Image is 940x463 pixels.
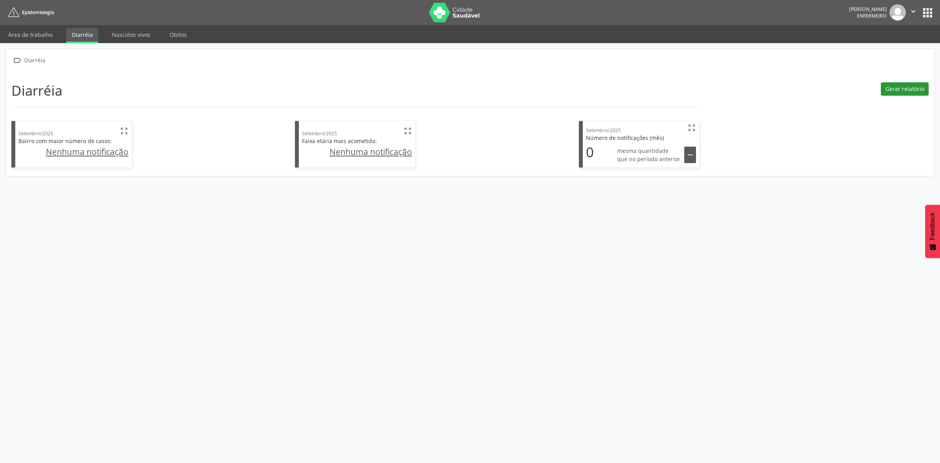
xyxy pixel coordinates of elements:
button: Feedback - Mostrar pesquisa [925,205,940,258]
div: Setembro/2025  Bairro com maior número de casos: Nenhuma notificação [11,121,132,168]
div: Diarréia [23,54,47,66]
span: mesma quantidade [617,147,680,155]
h1: Diarréia [11,82,62,99]
div: [PERSON_NAME] [849,6,887,13]
a: Diarréia [66,28,98,43]
a:  Diarréia [11,54,47,66]
u: Nenhuma notificação [329,146,412,157]
span: Enfermeiro [857,13,887,19]
i:  [687,123,696,132]
u: Nenhuma notificação [46,146,128,157]
span: Setembro/2025 [586,127,621,134]
button: Gerar relatório [881,82,929,96]
a: Epidemiologia [5,6,54,19]
h1: 0 [586,144,594,160]
span: Setembro/2025 [302,130,337,137]
span: Setembro/2025 [18,130,53,137]
span: Bairro com maior número de casos: [18,137,112,145]
span: Faixa etária mais acometida: [302,137,377,145]
button: apps [921,6,935,20]
a: Nascidos vivos [107,28,156,42]
div: Setembro/2025  Número de notificações (mês) 0 mesma quantidade que no período anterior  [579,121,700,168]
a: Óbitos [164,28,192,42]
span: que no período anterior [617,155,680,163]
i:  [11,54,23,66]
span: Número de notificações (mês) [586,134,664,142]
a: Área de trabalho [3,28,58,42]
img: img [889,4,906,21]
i:  [403,127,412,135]
i:  [120,127,128,135]
i:  [686,151,694,159]
span: Epidemiologia [22,9,54,16]
i:  [909,7,918,16]
span: Feedback [929,212,936,240]
button:  [906,4,921,21]
div: Setembro/2025  Faixa etária mais acometida: Nenhuma notificação [295,121,416,168]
